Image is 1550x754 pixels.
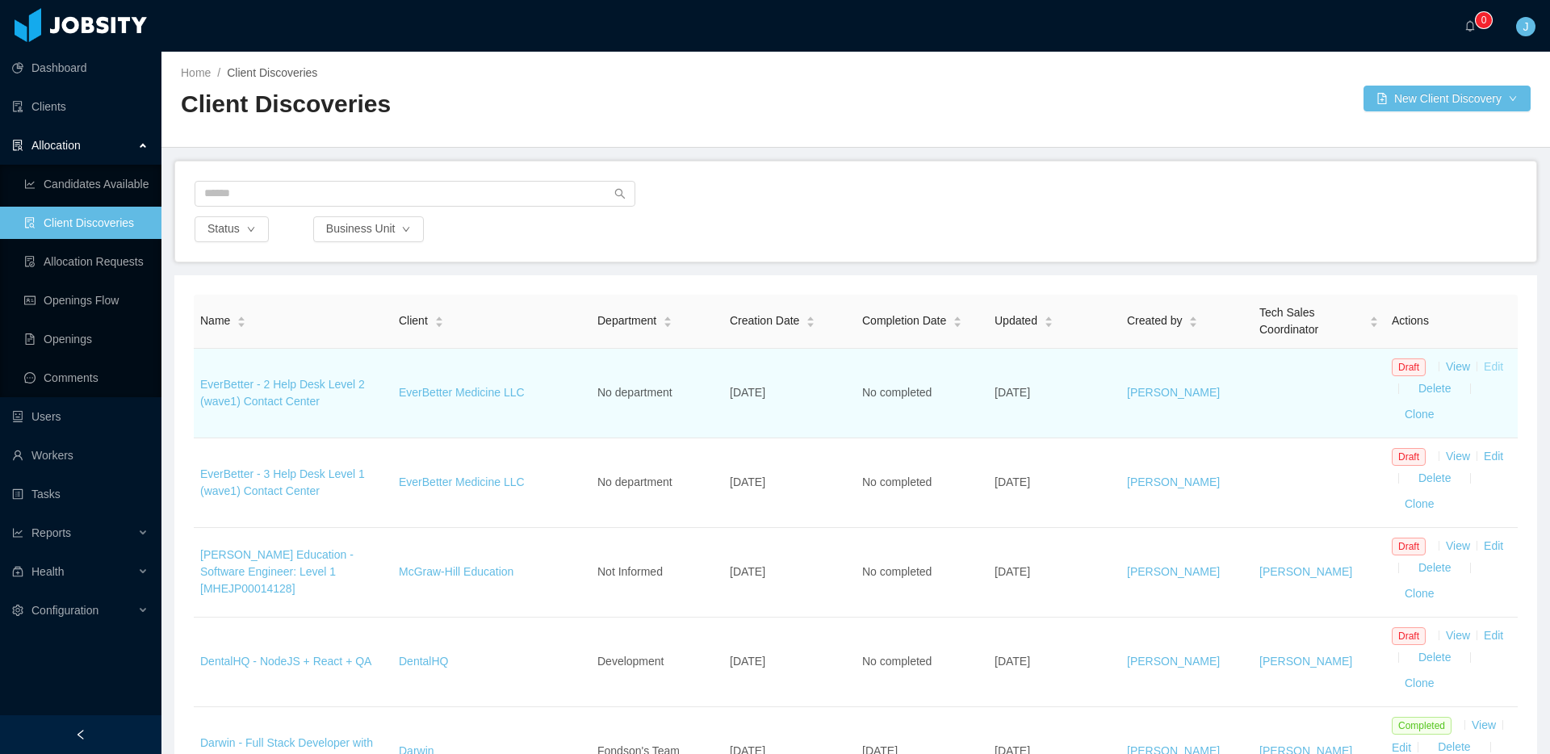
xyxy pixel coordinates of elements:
[1044,320,1053,325] i: icon: caret-down
[591,349,723,438] td: No department
[1446,450,1470,463] a: View
[1405,376,1464,402] button: Delete
[12,439,149,471] a: icon: userWorkers
[200,548,354,595] a: [PERSON_NAME] Education - Software Engineer: Level 1 [MHEJP00014128]
[856,438,988,528] td: No completed
[806,320,815,325] i: icon: caret-down
[1392,448,1426,466] span: Draft
[856,349,988,438] td: No completed
[663,314,672,325] div: Sort
[664,315,672,320] i: icon: caret-up
[24,323,149,355] a: icon: file-textOpenings
[1044,315,1053,320] i: icon: caret-up
[1127,655,1220,668] a: [PERSON_NAME]
[1369,314,1379,325] div: Sort
[237,320,246,325] i: icon: caret-down
[399,655,448,668] a: DentalHQ
[181,66,211,79] a: Home
[1392,627,1426,645] span: Draft
[31,526,71,539] span: Reports
[1392,314,1429,327] span: Actions
[12,527,23,538] i: icon: line-chart
[399,386,525,399] a: EverBetter Medicine LLC
[1127,475,1220,488] a: [PERSON_NAME]
[723,438,856,528] td: [DATE]
[723,618,856,707] td: [DATE]
[1476,12,1492,28] sup: 0
[1523,17,1529,36] span: J
[1484,450,1503,463] a: Edit
[723,528,856,618] td: [DATE]
[1392,492,1447,517] button: Clone
[953,320,962,325] i: icon: caret-down
[1189,315,1198,320] i: icon: caret-up
[1188,314,1198,325] div: Sort
[200,655,371,668] a: DentalHQ - NodeJS + React + QA
[1484,539,1503,552] a: Edit
[12,566,23,577] i: icon: medicine-box
[31,139,81,152] span: Allocation
[1392,740,1411,753] a: Edit
[1127,386,1220,399] a: [PERSON_NAME]
[1464,20,1476,31] i: icon: bell
[1370,320,1379,325] i: icon: caret-down
[434,315,443,320] i: icon: caret-up
[1484,629,1503,642] a: Edit
[862,312,946,329] span: Completion Date
[227,66,317,79] span: Client Discoveries
[12,400,149,433] a: icon: robotUsers
[24,207,149,239] a: icon: file-searchClient Discoveries
[1370,315,1379,320] i: icon: caret-up
[12,140,23,151] i: icon: solution
[1259,655,1352,668] a: [PERSON_NAME]
[24,362,149,394] a: icon: messageComments
[1392,402,1447,428] button: Clone
[237,315,246,320] i: icon: caret-up
[953,315,962,320] i: icon: caret-up
[1472,718,1496,731] a: View
[1392,538,1426,555] span: Draft
[195,216,269,242] button: Statusicon: down
[1484,360,1503,373] a: Edit
[1127,312,1182,329] span: Created by
[200,312,230,329] span: Name
[806,314,815,325] div: Sort
[664,320,672,325] i: icon: caret-down
[591,528,723,618] td: Not Informed
[24,284,149,316] a: icon: idcardOpenings Flow
[1392,358,1426,376] span: Draft
[399,565,513,578] a: McGraw-Hill Education
[614,188,626,199] i: icon: search
[591,438,723,528] td: No department
[856,618,988,707] td: No completed
[988,618,1121,707] td: [DATE]
[1446,629,1470,642] a: View
[1392,717,1452,735] span: Completed
[1405,466,1464,492] button: Delete
[1405,555,1464,581] button: Delete
[399,475,525,488] a: EverBetter Medicine LLC
[217,66,220,79] span: /
[856,528,988,618] td: No completed
[988,349,1121,438] td: [DATE]
[806,315,815,320] i: icon: caret-up
[237,314,246,325] div: Sort
[591,618,723,707] td: Development
[723,349,856,438] td: [DATE]
[1392,581,1447,607] button: Clone
[1446,360,1470,373] a: View
[24,245,149,278] a: icon: file-doneAllocation Requests
[988,438,1121,528] td: [DATE]
[1044,314,1054,325] div: Sort
[1392,671,1447,697] button: Clone
[730,312,799,329] span: Creation Date
[1259,304,1363,338] span: Tech Sales Coordinator
[434,320,443,325] i: icon: caret-down
[988,528,1121,618] td: [DATE]
[1405,645,1464,671] button: Delete
[31,604,98,617] span: Configuration
[995,312,1037,329] span: Updated
[24,168,149,200] a: icon: line-chartCandidates Available
[12,478,149,510] a: icon: profileTasks
[12,605,23,616] i: icon: setting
